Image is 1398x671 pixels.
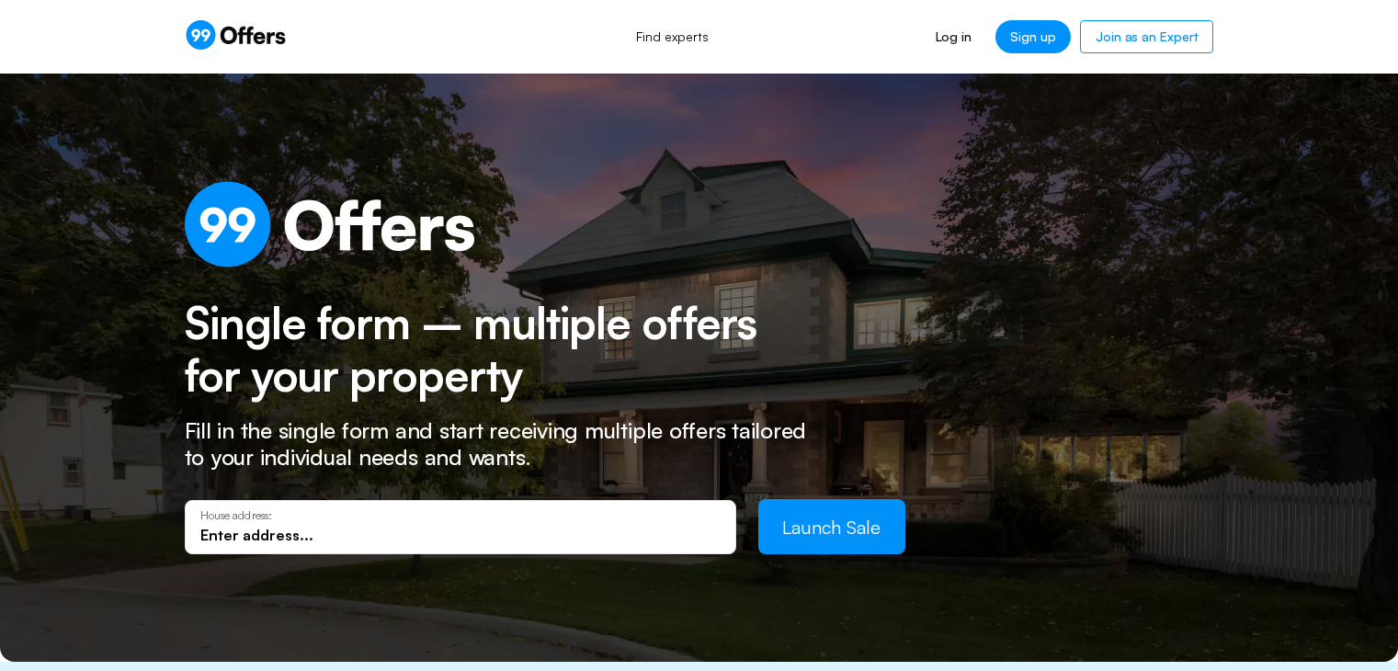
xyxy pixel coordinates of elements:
button: Launch Sale [758,499,905,554]
span: Launch Sale [782,516,881,539]
p: Fill in the single form and start receiving multiple offers tailored to your individual needs and... [185,417,828,471]
a: Join as an Expert [1080,20,1213,53]
h2: Single form – multiple offers for your property [185,297,796,403]
p: House address: [200,509,721,522]
input: Enter address... [200,525,721,545]
a: Sign up [995,20,1071,53]
a: Log in [921,20,986,53]
a: Find experts [616,17,729,57]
